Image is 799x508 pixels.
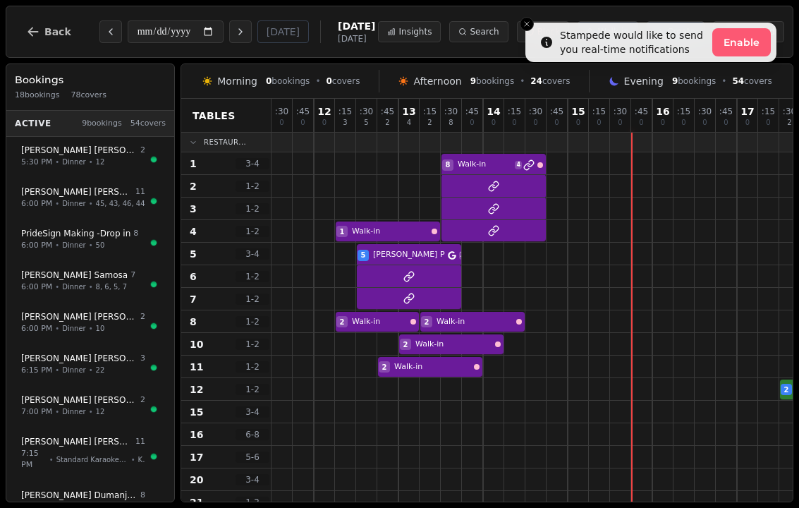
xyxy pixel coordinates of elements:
[672,75,716,87] span: bookings
[515,161,522,169] span: 4
[96,282,128,292] span: 8, 6, 5, 7
[21,353,138,364] span: [PERSON_NAME] [PERSON_NAME]
[275,107,288,116] span: : 30
[21,365,52,377] span: 6:15 PM
[322,119,327,126] span: 0
[135,186,145,198] span: 11
[470,26,499,37] span: Search
[21,270,128,281] span: [PERSON_NAME] Samosa
[190,428,203,442] span: 16
[296,107,310,116] span: : 45
[236,406,269,418] span: 3 - 4
[364,119,368,126] span: 5
[427,119,432,126] span: 2
[614,107,627,116] span: : 30
[135,436,145,448] span: 11
[217,74,257,88] span: Morning
[407,119,411,126] span: 4
[62,240,85,250] span: Dinner
[193,109,236,123] span: Tables
[190,179,197,193] span: 2
[236,226,269,237] span: 1 - 2
[236,158,269,169] span: 3 - 4
[55,240,59,250] span: •
[133,228,138,240] span: 8
[423,107,437,116] span: : 15
[360,107,373,116] span: : 30
[724,119,728,126] span: 0
[71,90,106,102] span: 78 covers
[257,20,309,43] button: [DATE]
[190,292,197,306] span: 7
[21,186,133,198] span: [PERSON_NAME] [PERSON_NAME]
[130,270,135,282] span: 7
[190,337,203,351] span: 10
[712,28,771,56] button: Enable
[639,119,643,126] span: 0
[732,76,744,86] span: 54
[530,76,542,86] span: 24
[279,119,283,126] span: 0
[784,385,789,395] span: 2
[470,119,474,126] span: 0
[529,107,542,116] span: : 30
[449,119,453,126] span: 8
[89,282,93,292] span: •
[55,157,59,167] span: •
[21,198,52,210] span: 6:00 PM
[766,119,770,126] span: 0
[315,75,320,87] span: •
[89,240,93,250] span: •
[204,137,246,147] span: Restaur...
[398,26,432,37] span: Insights
[762,107,775,116] span: : 15
[382,362,387,373] span: 2
[55,323,59,334] span: •
[229,20,252,43] button: Next day
[99,20,122,43] button: Previous day
[130,118,166,130] span: 54 covers
[745,119,750,126] span: 0
[190,157,197,171] span: 1
[62,282,85,292] span: Dinner
[740,107,754,116] span: 17
[533,119,537,126] span: 0
[236,429,269,440] span: 6 - 8
[378,21,441,42] button: Insights
[12,345,169,384] button: [PERSON_NAME] [PERSON_NAME]36:15 PM•Dinner•22
[465,107,479,116] span: : 45
[89,323,93,334] span: •
[131,454,135,465] span: •
[21,490,138,501] span: [PERSON_NAME] Dumanjug
[190,405,203,419] span: 15
[326,76,331,86] span: 0
[592,107,606,116] span: : 15
[508,107,521,116] span: : 15
[236,474,269,485] span: 3 - 4
[352,226,429,238] span: Walk-in
[520,17,534,31] button: Close toast
[89,198,93,209] span: •
[661,119,665,126] span: 0
[62,406,85,417] span: Dinner
[550,107,563,116] span: : 45
[492,119,496,126] span: 0
[12,262,169,301] button: [PERSON_NAME] Samosa76:00 PM•Dinner•8, 6, 5, 7
[560,28,707,56] div: Stampede would like to send you real-time notifications
[96,198,145,209] span: 45, 43, 46, 44
[300,119,305,126] span: 0
[338,33,375,44] span: [DATE]
[21,394,138,406] span: [PERSON_NAME] [PERSON_NAME]
[732,75,771,87] span: covers
[12,220,169,259] button: PrideSign Making -Drop in86:00 PM•Dinner•50
[470,76,476,86] span: 9
[21,436,133,447] span: [PERSON_NAME] [PERSON_NAME]
[340,317,345,327] span: 2
[236,271,269,282] span: 1 - 2
[381,107,394,116] span: : 45
[618,119,622,126] span: 0
[21,157,52,169] span: 5:30 PM
[385,119,389,126] span: 2
[55,365,59,375] span: •
[89,157,93,167] span: •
